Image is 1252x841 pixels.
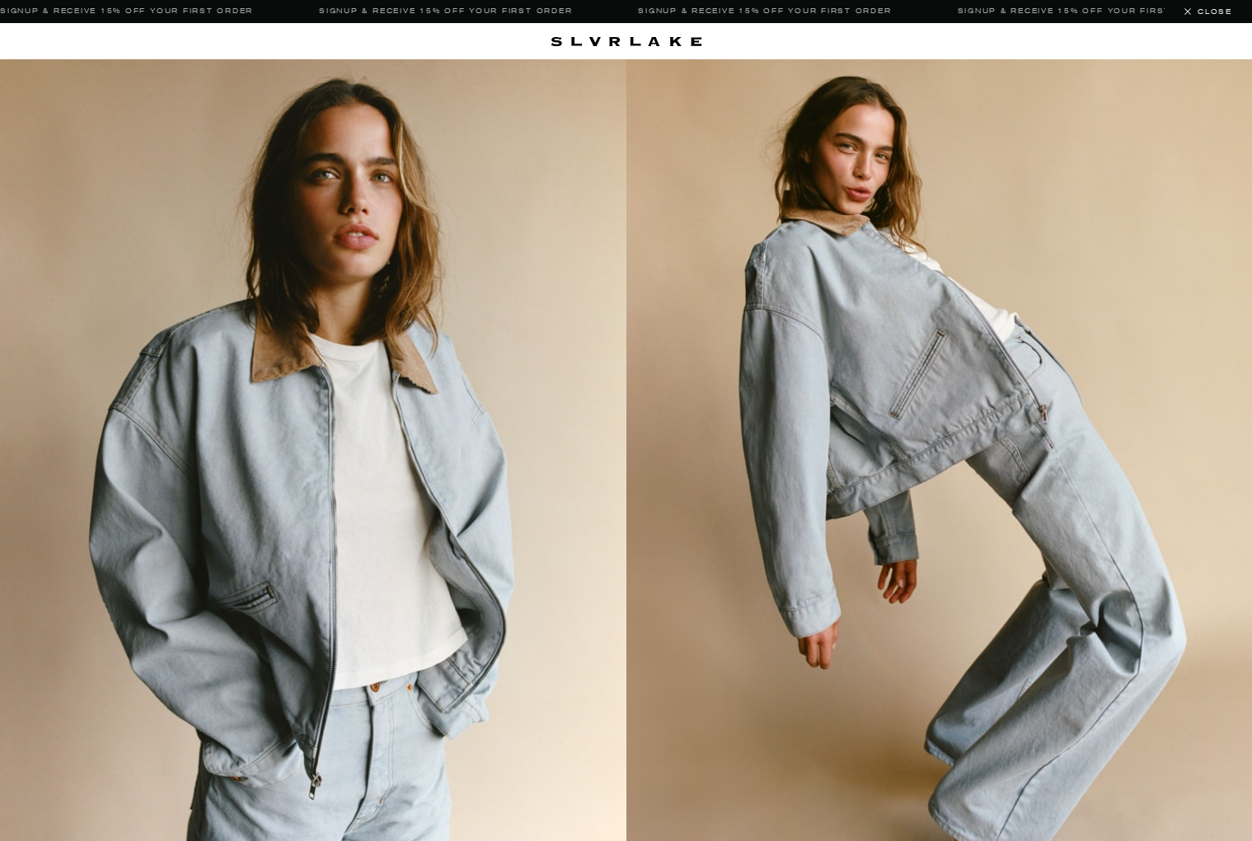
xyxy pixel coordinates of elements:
[1165,7,1252,16] button: Close
[1198,7,1232,17] span: Close
[319,7,572,16] a: Signup & Receive 15% Off Your First Order
[638,7,891,16] a: Signup & Receive 15% Off Your First Order
[958,7,1211,16] a: Signup & Receive 15% Off Your First Order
